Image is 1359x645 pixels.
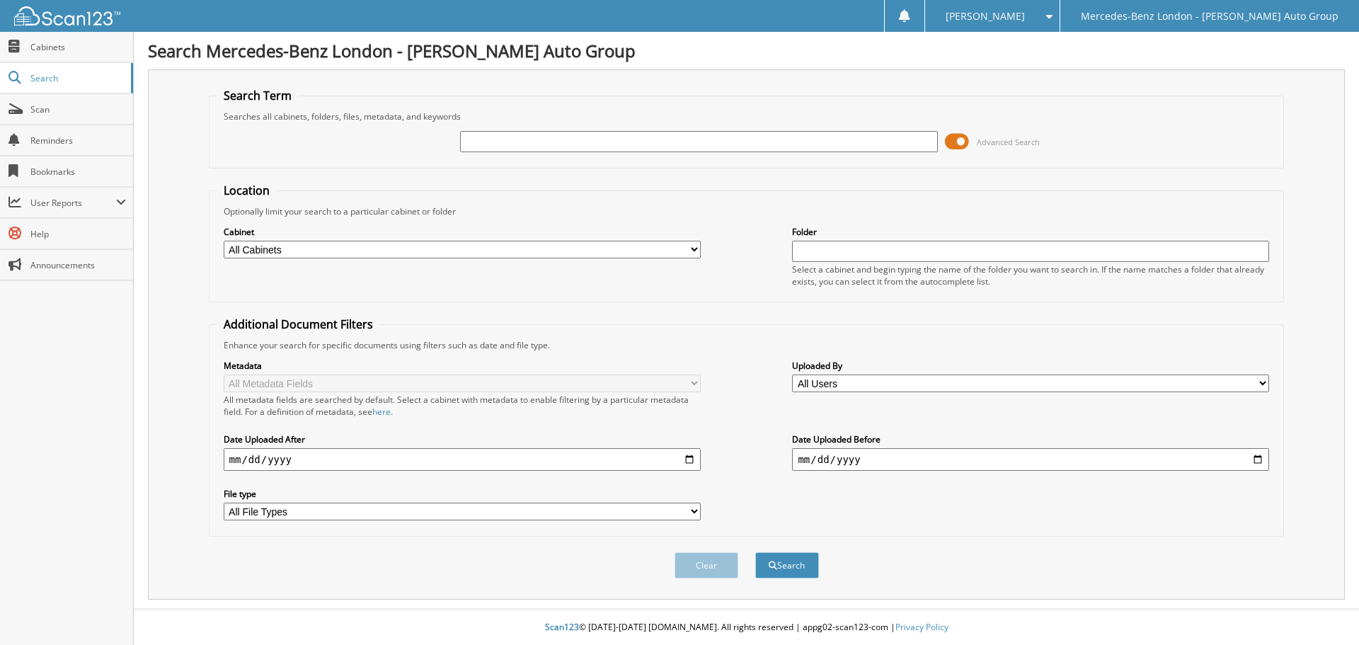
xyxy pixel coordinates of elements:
div: All metadata fields are searched by default. Select a cabinet with metadata to enable filtering b... [224,394,701,418]
input: end [792,448,1269,471]
label: Date Uploaded Before [792,433,1269,445]
span: Cabinets [30,41,126,53]
img: scan123-logo-white.svg [14,6,120,25]
legend: Location [217,183,277,198]
span: Scan [30,103,126,115]
label: Cabinet [224,226,701,238]
div: Searches all cabinets, folders, files, metadata, and keywords [217,110,1277,122]
input: start [224,448,701,471]
a: here [372,406,391,418]
span: Advanced Search [977,137,1040,147]
label: Date Uploaded After [224,433,701,445]
button: Search [755,552,819,578]
span: Help [30,228,126,240]
label: Folder [792,226,1269,238]
label: Uploaded By [792,360,1269,372]
h1: Search Mercedes-Benz London - [PERSON_NAME] Auto Group [148,39,1345,62]
span: Scan123 [545,621,579,633]
span: Announcements [30,259,126,271]
span: User Reports [30,197,116,209]
div: Enhance your search for specific documents using filters such as date and file type. [217,339,1277,351]
span: Reminders [30,135,126,147]
span: Search [30,72,124,84]
div: © [DATE]-[DATE] [DOMAIN_NAME]. All rights reserved | appg02-scan123-com | [134,610,1359,645]
label: File type [224,488,701,500]
label: Metadata [224,360,701,372]
div: Select a cabinet and begin typing the name of the folder you want to search in. If the name match... [792,263,1269,287]
legend: Search Term [217,88,299,103]
button: Clear [675,552,738,578]
span: [PERSON_NAME] [946,12,1025,21]
div: Optionally limit your search to a particular cabinet or folder [217,205,1277,217]
span: Bookmarks [30,166,126,178]
legend: Additional Document Filters [217,316,380,332]
span: Mercedes-Benz London - [PERSON_NAME] Auto Group [1081,12,1338,21]
a: Privacy Policy [895,621,948,633]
